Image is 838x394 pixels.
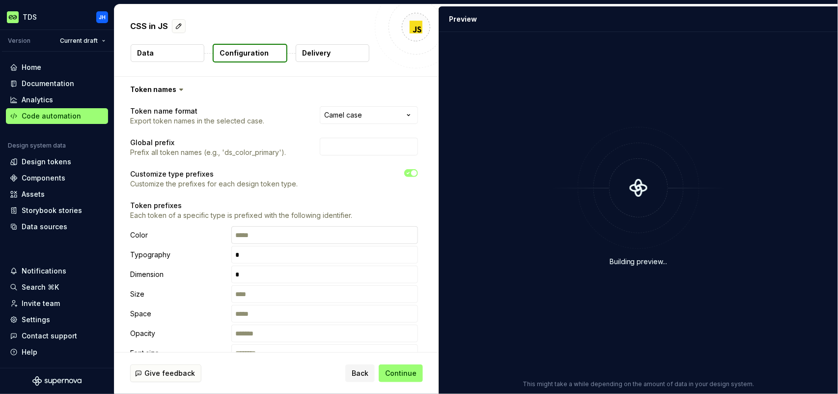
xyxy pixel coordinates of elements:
p: Export token names in the selected case. [130,116,264,126]
button: Back [345,364,375,382]
p: Space [130,309,227,319]
p: Token prefixes [130,201,418,211]
p: Configuration [220,48,269,58]
div: Storybook stories [22,206,82,215]
div: Preview [449,14,477,24]
div: Version [8,37,30,45]
button: Data [131,44,204,62]
span: Current draft [60,37,98,45]
div: Components [22,173,65,183]
div: TDS [23,12,37,22]
a: Design tokens [6,154,108,170]
p: Global prefix [130,138,286,148]
p: Prefix all token names (e.g., 'ds_color_primary'). [130,148,286,157]
span: Back [352,368,368,378]
a: Data sources [6,219,108,235]
div: Analytics [22,95,53,105]
button: Give feedback [130,364,201,382]
span: Give feedback [144,368,195,378]
div: Search ⌘K [22,282,59,292]
img: c8550e5c-f519-4da4-be5f-50b4e1e1b59d.png [7,11,19,23]
p: Typography [130,250,227,260]
p: Data [137,48,154,58]
div: Design system data [8,142,66,150]
a: Assets [6,186,108,202]
div: JH [99,13,106,21]
div: Contact support [22,331,77,341]
a: Documentation [6,76,108,91]
p: This might take a while depending on the amount of data in your design system. [523,380,754,388]
button: Current draft [56,34,110,48]
button: Continue [379,364,423,382]
svg: Supernova Logo [32,376,82,386]
p: Customize the prefixes for each design token type. [130,179,298,189]
button: Configuration [213,44,287,62]
div: Assets [22,189,45,199]
div: Documentation [22,79,74,89]
span: Continue [385,368,417,378]
a: Components [6,170,108,186]
button: Contact support [6,328,108,344]
div: Help [22,347,37,357]
div: Notifications [22,266,66,276]
a: Invite team [6,296,108,311]
div: Building preview... [610,257,668,267]
a: Home [6,60,108,75]
button: Delivery [296,44,369,62]
button: Search ⌘K [6,279,108,295]
a: Analytics [6,92,108,108]
p: Token name format [130,106,264,116]
p: Font size [130,348,227,358]
button: Notifications [6,263,108,279]
p: Delivery [302,48,331,58]
div: Settings [22,315,50,325]
p: Opacity [130,329,227,338]
p: Customize type prefixes [130,169,298,179]
button: Help [6,344,108,360]
div: Design tokens [22,157,71,167]
p: CSS in JS [130,20,168,32]
div: Data sources [22,222,67,232]
a: Settings [6,312,108,328]
p: Dimension [130,270,227,279]
p: Size [130,289,227,299]
div: Code automation [22,111,81,121]
div: Invite team [22,299,60,308]
a: Code automation [6,108,108,124]
a: Storybook stories [6,203,108,218]
p: Color [130,230,227,240]
button: TDSJH [2,6,112,28]
div: Home [22,62,41,72]
p: Each token of a specific type is prefixed with the following identifier. [130,211,418,220]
